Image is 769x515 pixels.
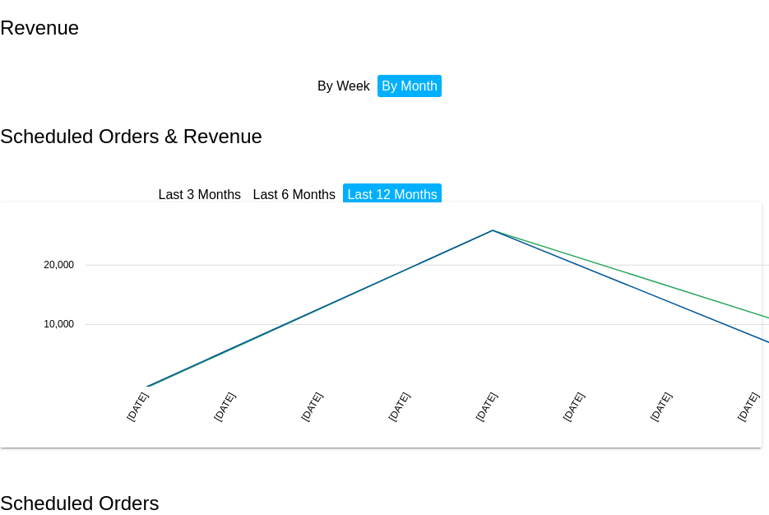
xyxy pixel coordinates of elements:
text: 10,000 [44,318,74,330]
a: Last 12 Months [347,188,437,202]
text: [DATE] [387,390,412,423]
text: [DATE] [299,390,325,423]
text: [DATE] [735,390,761,423]
text: [DATE] [212,390,238,423]
text: 20,000 [44,259,74,271]
a: Last 3 Months [159,188,242,202]
text: [DATE] [648,390,674,423]
li: By Week [313,75,374,97]
text: [DATE] [561,390,586,423]
text: [DATE] [474,390,499,423]
li: By Month [378,75,442,97]
a: Last 6 Months [252,188,336,202]
text: [DATE] [124,390,150,423]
